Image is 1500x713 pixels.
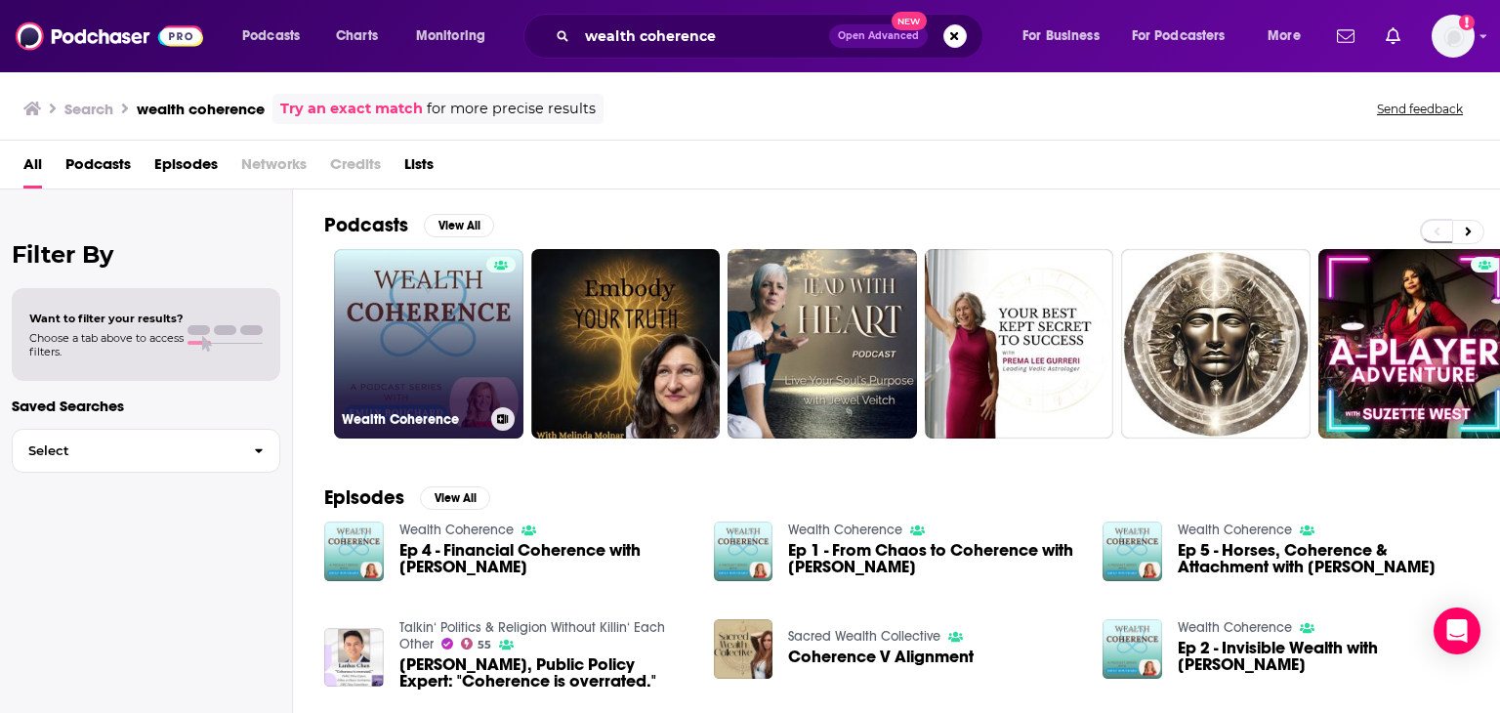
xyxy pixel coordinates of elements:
button: Show profile menu [1432,15,1475,58]
input: Search podcasts, credits, & more... [577,21,829,52]
span: Choose a tab above to access filters. [29,331,184,358]
h3: wealth coherence [137,100,265,118]
a: Podcasts [65,148,131,189]
a: Ep 2 - Invisible Wealth with Jennifer Wines [1178,640,1469,673]
img: User Profile [1432,15,1475,58]
button: open menu [1254,21,1325,52]
span: Ep 2 - Invisible Wealth with [PERSON_NAME] [1178,640,1469,673]
button: View All [420,486,490,510]
h3: Search [64,100,113,118]
span: For Business [1022,22,1100,50]
button: Select [12,429,280,473]
span: For Podcasters [1132,22,1226,50]
span: [PERSON_NAME], Public Policy Expert: "Coherence is overrated." [399,656,690,690]
button: View All [424,214,494,237]
a: Episodes [154,148,218,189]
a: Show notifications dropdown [1378,20,1408,53]
a: PodcastsView All [324,213,494,237]
span: 55 [478,641,491,650]
button: open menu [1009,21,1124,52]
a: Wealth Coherence [1178,619,1292,636]
a: Lists [404,148,434,189]
a: Ep 4 - Financial Coherence with Kyera Kacey [399,542,690,575]
h2: Filter By [12,240,280,269]
a: Try an exact match [280,98,423,120]
h2: Podcasts [324,213,408,237]
span: Want to filter your results? [29,312,184,325]
a: Wealth Coherence [1178,522,1292,538]
a: Sacred Wealth Collective [788,628,940,645]
button: open menu [402,21,511,52]
span: Ep 5 - Horses, Coherence & Attachment with [PERSON_NAME] [1178,542,1469,575]
img: Lanhee Chen, Public Policy Expert: "Coherence is overrated." [324,628,384,688]
img: Podchaser - Follow, Share and Rate Podcasts [16,18,203,55]
button: Open AdvancedNew [829,24,928,48]
a: Coherence V Alignment [788,649,974,665]
span: Ep 1 - From Chaos to Coherence with [PERSON_NAME] [788,542,1079,575]
span: Ep 4 - Financial Coherence with [PERSON_NAME] [399,542,690,575]
span: for more precise results [427,98,596,120]
p: Saved Searches [12,397,280,415]
a: Wealth Coherence [788,522,902,538]
a: All [23,148,42,189]
div: Open Intercom Messenger [1434,608,1480,654]
h2: Episodes [324,485,404,510]
img: Ep 2 - Invisible Wealth with Jennifer Wines [1103,619,1162,679]
img: Ep 4 - Financial Coherence with Kyera Kacey [324,522,384,581]
span: Open Advanced [838,31,919,41]
a: Wealth Coherence [334,249,523,439]
span: Charts [336,22,378,50]
button: open menu [1119,21,1254,52]
img: Ep 5 - Horses, Coherence & Attachment with Duey Freeman [1103,522,1162,581]
span: New [892,12,927,30]
span: Networks [241,148,307,189]
span: Logged in as megcassidy [1432,15,1475,58]
button: Send feedback [1371,101,1469,117]
h3: Wealth Coherence [342,411,483,428]
a: Ep 1 - From Chaos to Coherence with Bruce Cryer [788,542,1079,575]
a: EpisodesView All [324,485,490,510]
img: Ep 1 - From Chaos to Coherence with Bruce Cryer [714,522,773,581]
a: Wealth Coherence [399,522,514,538]
svg: Add a profile image [1459,15,1475,30]
img: Coherence V Alignment [714,619,773,679]
span: More [1268,22,1301,50]
a: 55 [461,638,492,650]
button: open menu [229,21,325,52]
span: Podcasts [242,22,300,50]
a: Charts [323,21,390,52]
a: Lanhee Chen, Public Policy Expert: "Coherence is overrated." [399,656,690,690]
a: Ep 5 - Horses, Coherence & Attachment with Duey Freeman [1178,542,1469,575]
a: Show notifications dropdown [1329,20,1362,53]
span: Monitoring [416,22,485,50]
span: Select [13,444,238,457]
div: Search podcasts, credits, & more... [542,14,1002,59]
a: Talkin‘ Politics & Religion Without Killin‘ Each Other [399,619,665,652]
span: Credits [330,148,381,189]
